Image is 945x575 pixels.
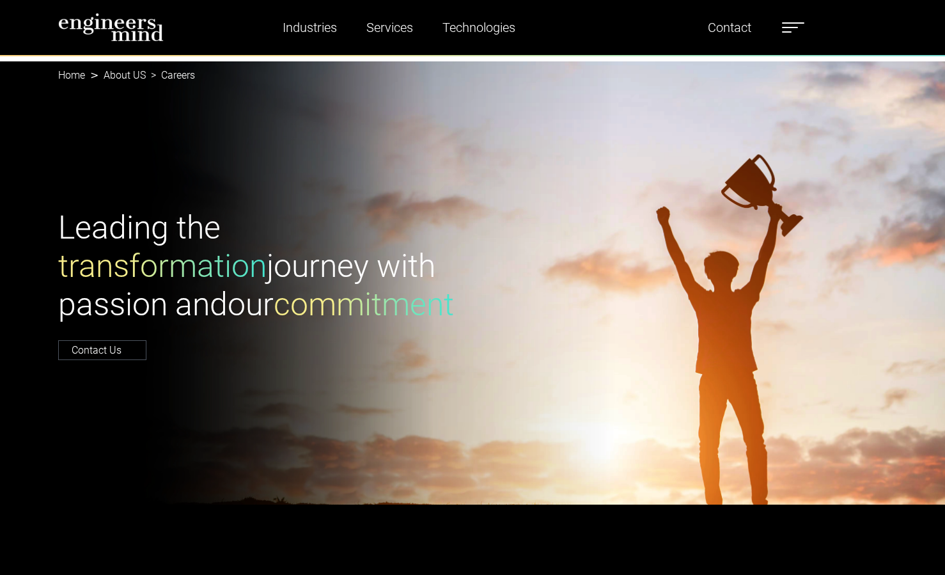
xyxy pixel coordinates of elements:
[146,68,195,83] li: Careers
[361,13,418,42] a: Services
[277,13,342,42] a: Industries
[437,13,520,42] a: Technologies
[703,13,756,42] a: Contact
[58,340,146,360] a: Contact Us
[58,69,85,81] a: Home
[58,13,164,42] img: logo
[58,209,465,324] h1: Leading the journey with passion and our
[274,286,454,323] span: commitment
[104,69,146,81] a: About US
[58,248,267,285] span: transformation
[58,61,887,90] nav: breadcrumb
